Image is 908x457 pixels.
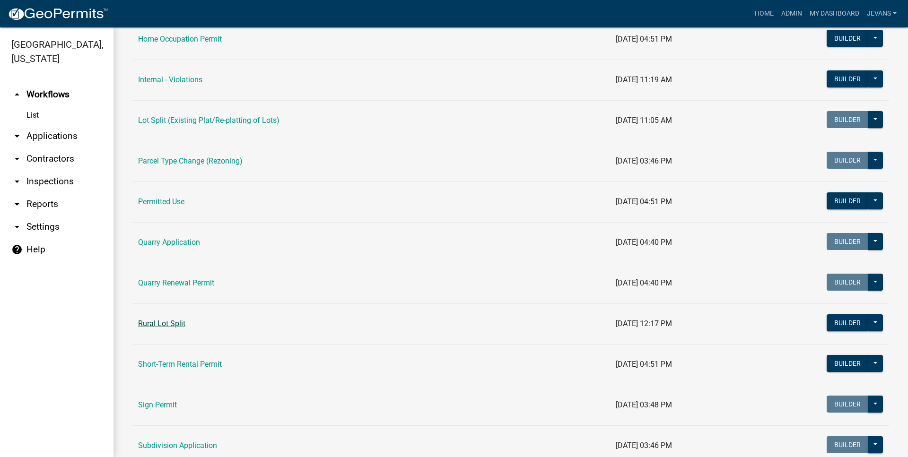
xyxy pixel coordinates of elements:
button: Builder [827,70,868,87]
span: [DATE] 04:40 PM [616,238,672,247]
span: [DATE] 04:40 PM [616,278,672,287]
span: [DATE] 03:46 PM [616,441,672,450]
a: Short-Term Rental Permit [138,360,222,369]
button: Builder [827,355,868,372]
a: Home Occupation Permit [138,34,222,43]
a: Sign Permit [138,400,177,409]
i: arrow_drop_down [11,130,23,142]
span: [DATE] 11:05 AM [616,116,672,125]
button: Builder [827,233,868,250]
a: Subdivision Application [138,441,217,450]
button: Builder [827,274,868,291]
i: arrow_drop_down [11,198,23,210]
button: Builder [827,192,868,209]
button: Builder [827,152,868,169]
i: help [11,244,23,255]
a: jevans [863,5,900,23]
span: [DATE] 11:19 AM [616,75,672,84]
a: Home [751,5,777,23]
a: Parcel Type Change (Rezoning) [138,156,243,165]
a: Lot Split (Existing Plat/Re-platting of Lots) [138,116,279,125]
span: [DATE] 04:51 PM [616,34,672,43]
a: Quarry Application [138,238,200,247]
i: arrow_drop_up [11,89,23,100]
a: Rural Lot Split [138,319,185,328]
i: arrow_drop_down [11,176,23,187]
a: Internal - Violations [138,75,202,84]
a: Permitted Use [138,197,184,206]
button: Builder [827,396,868,413]
span: [DATE] 12:17 PM [616,319,672,328]
a: My Dashboard [806,5,863,23]
button: Builder [827,436,868,453]
i: arrow_drop_down [11,153,23,164]
button: Builder [827,314,868,331]
a: Admin [777,5,806,23]
span: [DATE] 03:48 PM [616,400,672,409]
button: Builder [827,30,868,47]
span: [DATE] 04:51 PM [616,197,672,206]
a: Quarry Renewal Permit [138,278,214,287]
span: [DATE] 04:51 PM [616,360,672,369]
span: [DATE] 03:46 PM [616,156,672,165]
button: Builder [827,111,868,128]
i: arrow_drop_down [11,221,23,233]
